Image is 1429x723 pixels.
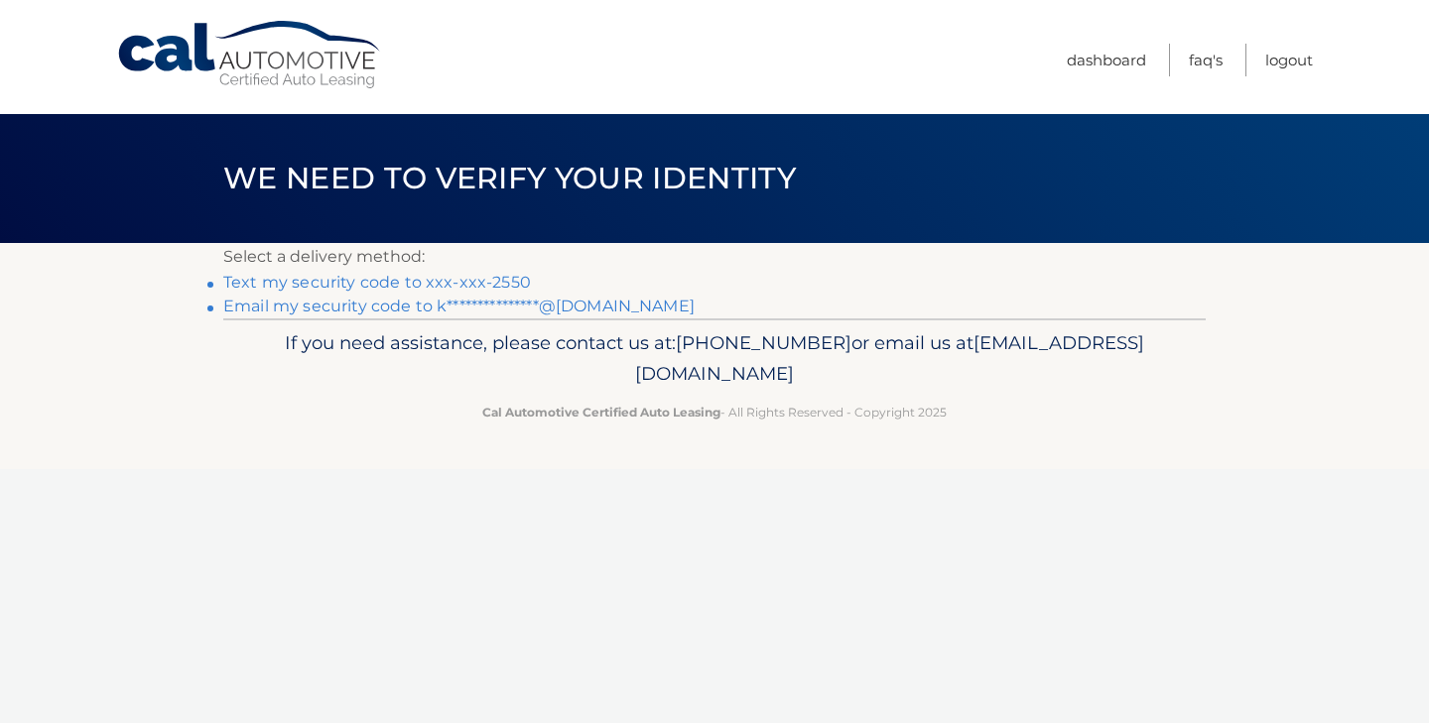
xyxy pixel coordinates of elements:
[223,243,1206,271] p: Select a delivery method:
[1265,44,1313,76] a: Logout
[236,327,1193,391] p: If you need assistance, please contact us at: or email us at
[116,20,384,90] a: Cal Automotive
[236,402,1193,422] p: - All Rights Reserved - Copyright 2025
[1189,44,1223,76] a: FAQ's
[223,160,796,196] span: We need to verify your identity
[676,331,851,354] span: [PHONE_NUMBER]
[482,405,720,420] strong: Cal Automotive Certified Auto Leasing
[223,273,531,292] a: Text my security code to xxx-xxx-2550
[1067,44,1146,76] a: Dashboard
